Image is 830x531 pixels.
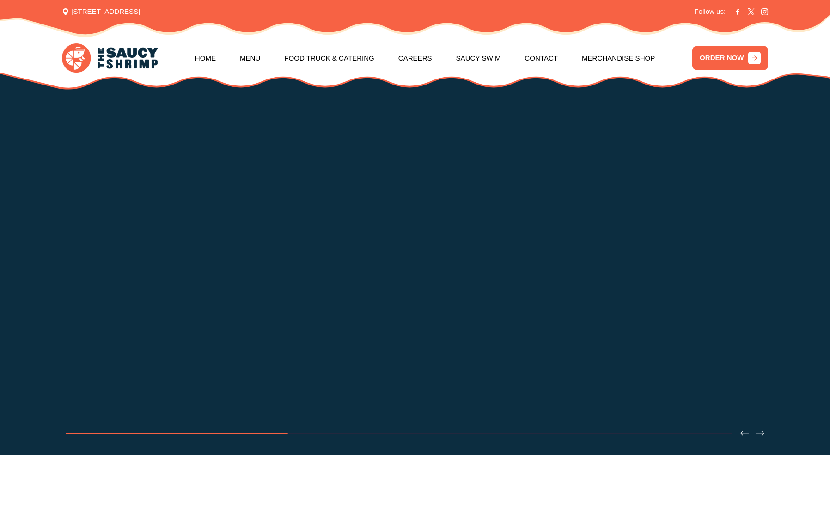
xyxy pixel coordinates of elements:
a: Careers [398,39,432,77]
a: Contact [525,39,558,77]
div: 1 / 3 [66,188,406,351]
a: Saucy Swim [456,39,501,77]
div: 2 / 3 [406,188,747,313]
a: Home [195,39,216,77]
a: Merchandise Shop [582,39,655,77]
span: Follow us: [694,6,726,17]
a: Food Truck & Catering [284,39,374,77]
a: ORDER NOW [692,46,768,70]
a: Menu [240,39,260,77]
span: [STREET_ADDRESS] [62,6,140,17]
button: Next slide [756,429,764,438]
button: Previous slide [740,429,749,438]
img: logo [62,43,158,73]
